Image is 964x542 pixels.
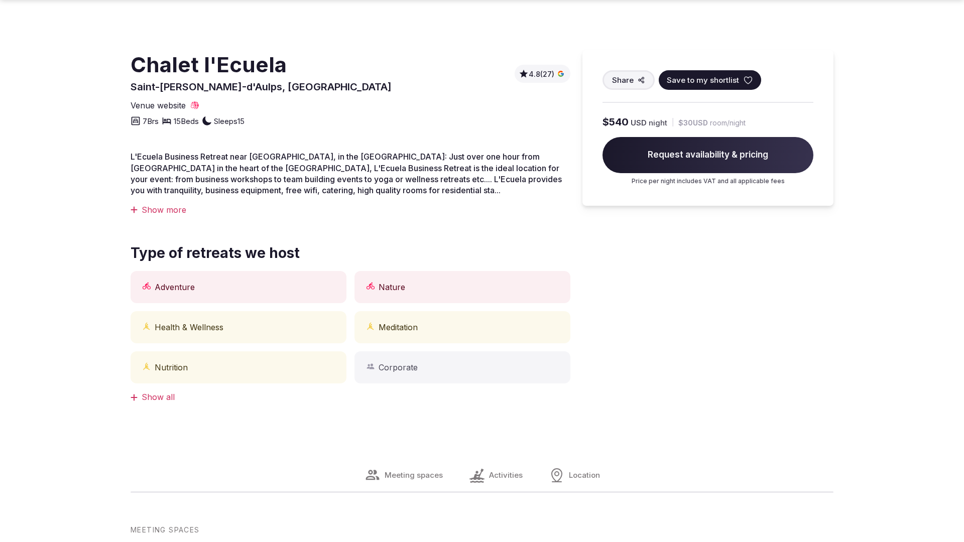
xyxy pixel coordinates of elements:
[131,81,392,93] span: Saint-[PERSON_NAME]-d'Aulps, [GEOGRAPHIC_DATA]
[143,116,159,126] span: 7 Brs
[174,116,199,126] span: 15 Beds
[602,70,655,90] button: Share
[602,177,813,186] p: Price per night includes VAT and all applicable fees
[678,118,708,128] span: $30 USD
[131,243,300,263] span: Type of retreats we host
[131,391,570,402] div: Show all
[489,470,523,480] span: Activities
[649,117,667,128] span: night
[131,204,570,215] div: Show more
[631,117,647,128] span: USD
[710,118,746,128] span: room/night
[671,117,674,127] div: |
[131,50,392,80] h2: Chalet l'Ecuela
[602,115,629,129] span: $540
[131,525,200,535] span: Meeting Spaces
[602,137,813,173] span: Request availability & pricing
[529,69,554,79] span: 4.8 (27)
[569,470,600,480] span: Location
[519,69,566,79] button: 4.8(27)
[612,75,634,85] span: Share
[131,152,562,195] span: L'Ecuela Business Retreat near [GEOGRAPHIC_DATA], in the [GEOGRAPHIC_DATA]: Just over one hour fr...
[214,116,245,126] span: Sleeps 15
[131,100,186,111] span: Venue website
[385,470,443,480] span: Meeting spaces
[659,70,761,90] button: Save to my shortlist
[667,75,739,85] span: Save to my shortlist
[131,100,200,111] a: Venue website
